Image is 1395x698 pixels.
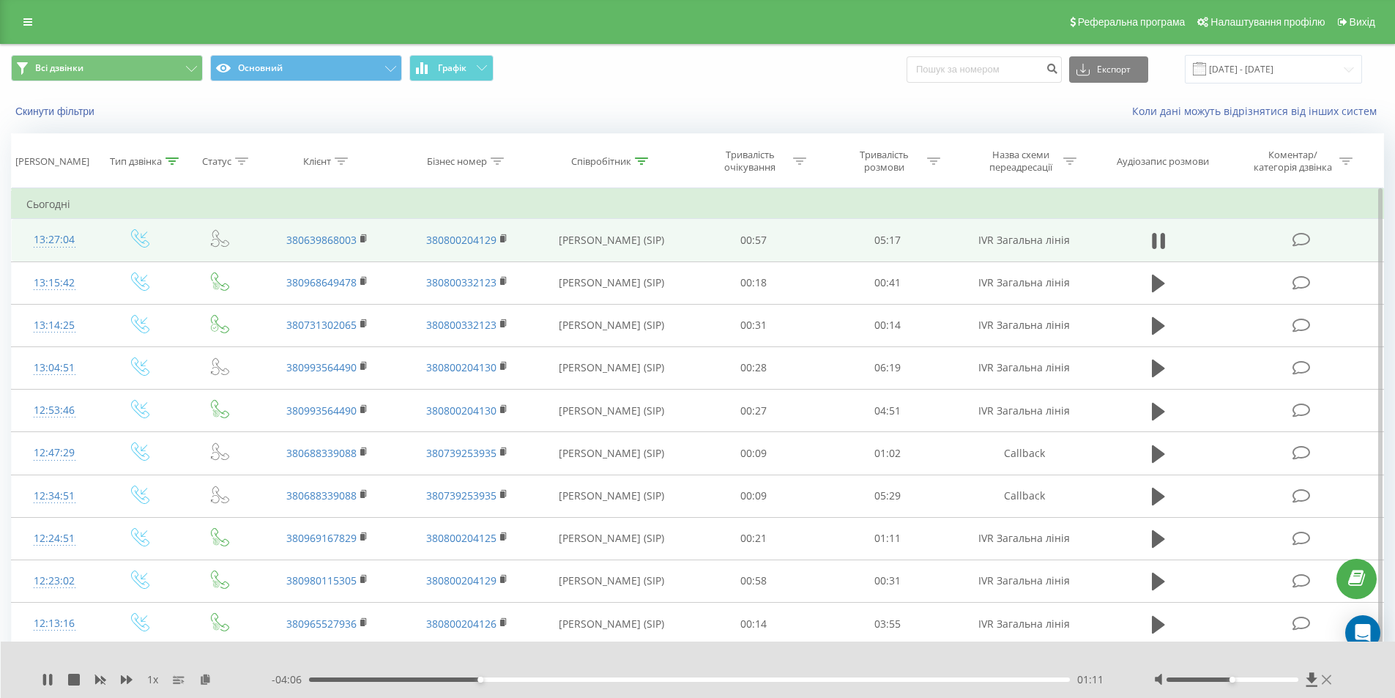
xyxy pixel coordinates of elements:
[286,573,357,587] a: 380980115305
[272,672,309,687] span: - 04:06
[537,475,687,517] td: [PERSON_NAME] (SIP)
[821,261,955,304] td: 00:41
[477,677,483,683] div: Accessibility label
[1350,16,1375,28] span: Вихід
[537,346,687,389] td: [PERSON_NAME] (SIP)
[426,233,496,247] a: 380800204129
[821,560,955,602] td: 00:31
[907,56,1062,83] input: Пошук за номером
[286,489,357,502] a: 380688339088
[426,617,496,631] a: 380800204126
[26,396,83,425] div: 12:53:46
[687,475,821,517] td: 00:09
[26,439,83,467] div: 12:47:29
[12,190,1384,219] td: Сьогодні
[286,318,357,332] a: 380731302065
[1132,104,1384,118] a: Коли дані можуть відрізнятися вiд інших систем
[821,390,955,432] td: 04:51
[202,155,231,168] div: Статус
[537,219,687,261] td: [PERSON_NAME] (SIP)
[687,219,821,261] td: 00:57
[1230,677,1235,683] div: Accessibility label
[687,560,821,602] td: 00:58
[286,446,357,460] a: 380688339088
[821,432,955,475] td: 01:02
[537,390,687,432] td: [PERSON_NAME] (SIP)
[426,318,496,332] a: 380800332123
[537,603,687,645] td: [PERSON_NAME] (SIP)
[303,155,331,168] div: Клієнт
[426,573,496,587] a: 380800204129
[286,617,357,631] a: 380965527936
[426,404,496,417] a: 380800204130
[110,155,162,168] div: Тип дзвінка
[954,432,1093,475] td: Callback
[687,517,821,560] td: 00:21
[954,219,1093,261] td: IVR Загальна лінія
[687,603,821,645] td: 00:14
[426,446,496,460] a: 380739253935
[537,261,687,304] td: [PERSON_NAME] (SIP)
[687,304,821,346] td: 00:31
[147,672,158,687] span: 1 x
[687,261,821,304] td: 00:18
[954,517,1093,560] td: IVR Загальна лінія
[954,390,1093,432] td: IVR Загальна лінія
[35,62,83,74] span: Всі дзвінки
[26,524,83,553] div: 12:24:51
[954,560,1093,602] td: IVR Загальна лінія
[821,475,955,517] td: 05:29
[286,531,357,545] a: 380969167829
[537,517,687,560] td: [PERSON_NAME] (SIP)
[537,560,687,602] td: [PERSON_NAME] (SIP)
[954,475,1093,517] td: Callback
[286,275,357,289] a: 380968649478
[981,149,1060,174] div: Назва схеми переадресації
[1077,672,1104,687] span: 01:11
[1210,16,1325,28] span: Налаштування профілю
[687,346,821,389] td: 00:28
[845,149,923,174] div: Тривалість розмови
[427,155,487,168] div: Бізнес номер
[1078,16,1186,28] span: Реферальна програма
[11,105,102,118] button: Скинути фільтри
[426,360,496,374] a: 380800204130
[687,390,821,432] td: 00:27
[1250,149,1336,174] div: Коментар/категорія дзвінка
[821,517,955,560] td: 01:11
[687,432,821,475] td: 00:09
[26,226,83,254] div: 13:27:04
[15,155,89,168] div: [PERSON_NAME]
[11,55,203,81] button: Всі дзвінки
[426,531,496,545] a: 380800204125
[26,311,83,340] div: 13:14:25
[821,304,955,346] td: 00:14
[821,219,955,261] td: 05:17
[26,269,83,297] div: 13:15:42
[26,482,83,510] div: 12:34:51
[954,346,1093,389] td: IVR Загальна лінія
[426,275,496,289] a: 380800332123
[426,489,496,502] a: 380739253935
[537,304,687,346] td: [PERSON_NAME] (SIP)
[286,360,357,374] a: 380993564490
[26,354,83,382] div: 13:04:51
[954,603,1093,645] td: IVR Загальна лінія
[1117,155,1209,168] div: Аудіозапис розмови
[286,233,357,247] a: 380639868003
[954,304,1093,346] td: IVR Загальна лінія
[821,346,955,389] td: 06:19
[1069,56,1148,83] button: Експорт
[26,567,83,595] div: 12:23:02
[711,149,789,174] div: Тривалість очікування
[1345,615,1380,650] div: Open Intercom Messenger
[409,55,494,81] button: Графік
[210,55,402,81] button: Основний
[26,609,83,638] div: 12:13:16
[438,63,466,73] span: Графік
[954,261,1093,304] td: IVR Загальна лінія
[571,155,631,168] div: Співробітник
[537,432,687,475] td: [PERSON_NAME] (SIP)
[286,404,357,417] a: 380993564490
[821,603,955,645] td: 03:55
